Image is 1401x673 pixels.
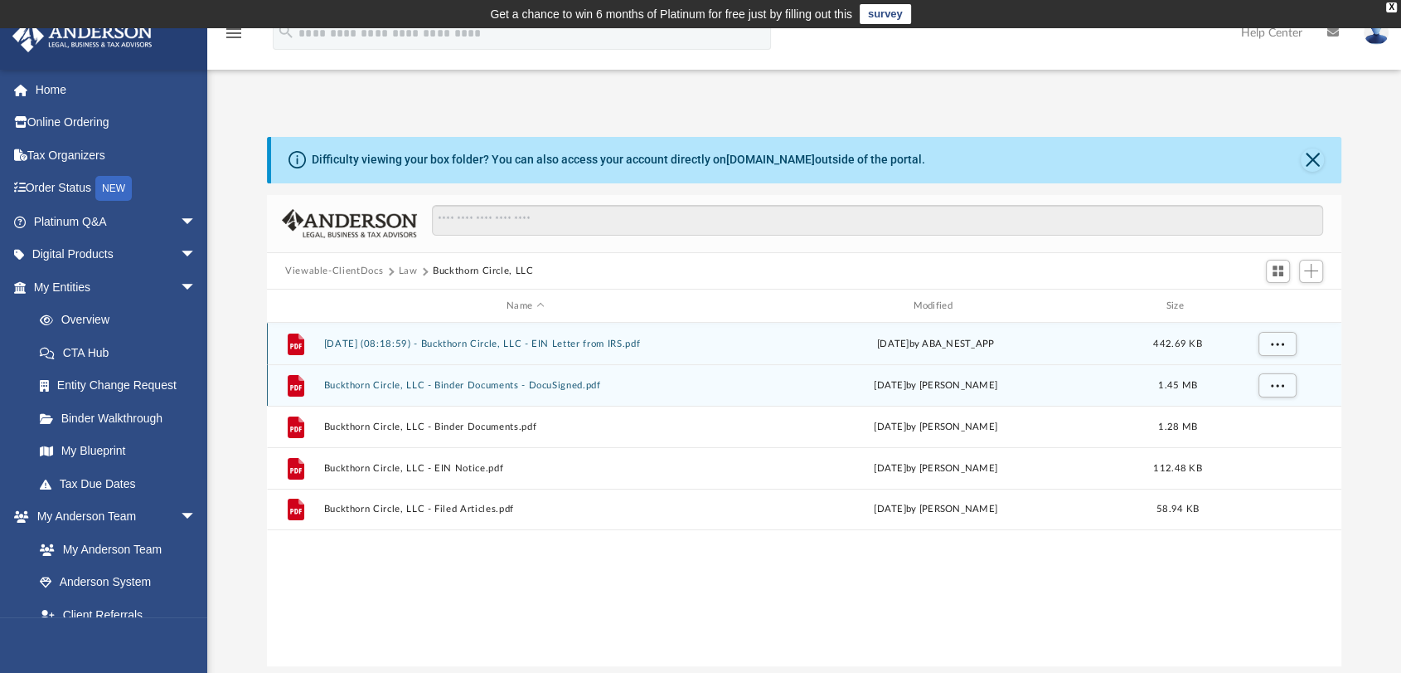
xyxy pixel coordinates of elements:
a: Tax Due Dates [23,467,221,500]
a: menu [224,32,244,43]
a: Entity Change Request [23,369,221,402]
div: [DATE] by [PERSON_NAME] [734,420,1137,435]
button: Law [399,264,418,279]
button: Buckthorn Circle, LLC [433,264,534,279]
a: CTA Hub [23,336,221,369]
a: Platinum Q&Aarrow_drop_down [12,205,221,238]
a: My Anderson Team [23,533,205,566]
a: Digital Productsarrow_drop_down [12,238,221,271]
div: Modified [734,299,1137,314]
button: More options [1258,373,1297,398]
a: survey [860,4,911,24]
span: 112.48 KB [1153,464,1201,473]
a: [DOMAIN_NAME] [726,153,815,166]
button: Close [1301,149,1324,172]
span: 1.45 MB [1158,381,1197,390]
div: [DATE] by [PERSON_NAME] [734,461,1137,476]
span: 58.94 KB [1156,505,1199,514]
button: Buckthorn Circle, LLC - Binder Documents.pdf [324,422,727,432]
span: arrow_drop_down [180,271,213,305]
a: Online Ordering [12,106,221,139]
a: Binder Walkthrough [23,402,221,435]
a: My Entitiesarrow_drop_down [12,271,221,304]
button: Add [1299,260,1324,283]
img: User Pic [1364,21,1389,45]
div: [DATE] by [PERSON_NAME] [734,502,1137,517]
span: 1.28 MB [1158,422,1197,432]
i: menu [224,23,244,43]
div: Size [1145,299,1211,314]
div: Difficulty viewing your box folder? You can also access your account directly on outside of the p... [312,151,925,168]
a: My Anderson Teamarrow_drop_down [12,500,213,534]
a: Tax Organizers [12,139,221,172]
i: search [277,22,295,41]
input: Search files and folders [432,205,1323,237]
div: Get a chance to win 6 months of Platinum for free just by filling out this [490,4,852,24]
button: More options [1258,332,1297,357]
a: Home [12,73,221,106]
span: arrow_drop_down [180,238,213,272]
div: [DATE] by [PERSON_NAME] [734,378,1137,393]
a: Overview [23,304,221,337]
span: arrow_drop_down [180,500,213,534]
a: Client Referrals [23,598,213,632]
div: id [1218,299,1334,314]
div: close [1386,2,1397,12]
div: id [274,299,316,314]
div: [DATE] by ABA_NEST_APP [734,337,1137,352]
div: NEW [95,176,132,201]
button: Viewable-ClientDocs [285,264,383,279]
div: Name [323,299,727,314]
button: Buckthorn Circle, LLC - Binder Documents - DocuSigned.pdf [324,380,727,391]
a: Anderson System [23,566,213,599]
span: 442.69 KB [1153,339,1201,349]
span: arrow_drop_down [180,205,213,239]
button: [DATE] (08:18:59) - Buckthorn Circle, LLC - EIN Letter from IRS.pdf [324,339,727,349]
button: Switch to Grid View [1266,260,1291,283]
button: Buckthorn Circle, LLC - EIN Notice.pdf [324,463,727,474]
button: Buckthorn Circle, LLC - Filed Articles.pdf [324,505,727,515]
img: Anderson Advisors Platinum Portal [7,20,158,52]
a: My Blueprint [23,435,213,468]
a: Order StatusNEW [12,172,221,206]
div: grid [267,323,1341,666]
